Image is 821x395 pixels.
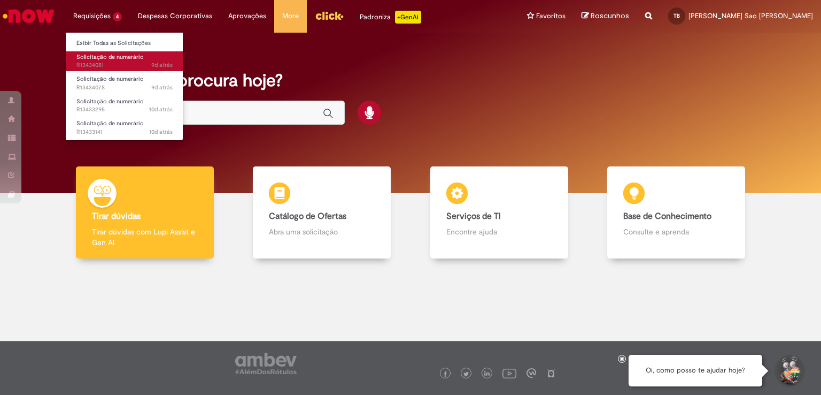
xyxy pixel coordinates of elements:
div: Oi, como posso te ajudar hoje? [629,355,762,386]
img: logo_footer_facebook.png [443,371,448,377]
time: 20/08/2025 18:39:04 [151,61,173,69]
span: R13433295 [76,105,173,114]
p: Tirar dúvidas com Lupi Assist e Gen Ai [92,226,198,248]
span: Favoritos [536,11,566,21]
a: Aberto R13433141 : Solicitação de numerário [66,118,183,138]
span: 9d atrás [151,83,173,92]
span: 10d atrás [149,105,173,113]
span: Requisições [73,11,111,21]
span: R13434078 [76,83,173,92]
span: Despesas Corporativas [138,11,212,21]
span: 10d atrás [149,128,173,136]
a: Aberto R13434078 : Solicitação de numerário [66,73,183,93]
button: Iniciar Conversa de Suporte [773,355,805,387]
b: Tirar dúvidas [92,211,141,222]
time: 20/08/2025 15:37:28 [149,128,173,136]
b: Serviços de TI [446,211,501,222]
p: Abra uma solicitação [269,226,375,237]
span: 9d atrás [151,61,173,69]
b: Base de Conhecimento [623,211,711,222]
p: Encontre ajuda [446,226,552,237]
a: Serviços de TI Encontre ajuda [410,166,588,259]
p: +GenAi [395,11,421,24]
img: logo_footer_naosei.png [546,368,556,378]
span: R13433141 [76,128,173,136]
a: Catálogo de Ofertas Abra uma solicitação [234,166,411,259]
img: logo_footer_twitter.png [463,371,469,377]
img: logo_footer_youtube.png [502,366,516,380]
span: More [282,11,299,21]
a: Aberto R13434081 : Solicitação de numerário [66,51,183,71]
span: [PERSON_NAME] Sao [PERSON_NAME] [688,11,813,20]
img: logo_footer_workplace.png [526,368,536,378]
a: Exibir Todas as Solicitações [66,37,183,49]
b: Catálogo de Ofertas [269,211,346,222]
span: R13434081 [76,61,173,70]
img: click_logo_yellow_360x200.png [315,7,344,24]
span: Solicitação de numerário [76,97,144,105]
a: Base de Conhecimento Consulte e aprenda [588,166,765,259]
h2: O que você procura hoje? [81,71,740,90]
span: Aprovações [228,11,266,21]
p: Consulte e aprenda [623,226,729,237]
span: Solicitação de numerário [76,53,144,61]
span: 4 [113,12,122,21]
a: Tirar dúvidas Tirar dúvidas com Lupi Assist e Gen Ai [56,166,234,259]
div: Padroniza [360,11,421,24]
span: TB [673,12,680,19]
img: logo_footer_linkedin.png [484,371,490,377]
span: Solicitação de numerário [76,119,144,127]
img: ServiceNow [1,5,56,27]
time: 20/08/2025 16:04:46 [149,105,173,113]
a: Rascunhos [582,11,629,21]
time: 20/08/2025 18:38:01 [151,83,173,92]
ul: Requisições [65,32,183,141]
span: Solicitação de numerário [76,75,144,83]
span: Rascunhos [591,11,629,21]
a: Aberto R13433295 : Solicitação de numerário [66,96,183,116]
img: logo_footer_ambev_rotulo_gray.png [235,353,297,374]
